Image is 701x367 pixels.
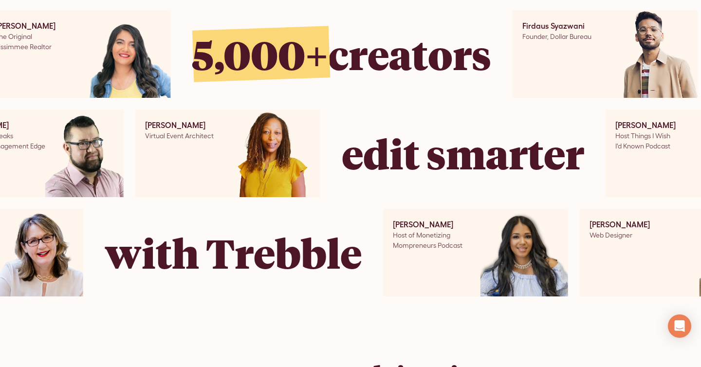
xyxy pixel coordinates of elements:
[393,230,462,251] div: Host of Monetizing Mompreneurs Podcast
[615,131,676,151] div: Host Things I Wish I'd Known Podcast
[522,32,591,42] div: Founder, Dollar Bureau
[668,314,691,338] div: Open Intercom Messenger
[145,131,214,141] div: Virtual Event Architect
[342,124,584,183] div: edit smarter
[105,223,362,283] div: with Trebble
[393,219,462,230] div: [PERSON_NAME]
[522,20,591,32] div: Firdaus Syazwani
[590,219,650,230] div: [PERSON_NAME]
[192,28,328,80] span: 5,000+
[615,119,676,131] div: [PERSON_NAME]
[192,24,491,84] div: creators
[590,230,650,240] div: Web Designer
[145,119,214,131] div: [PERSON_NAME]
